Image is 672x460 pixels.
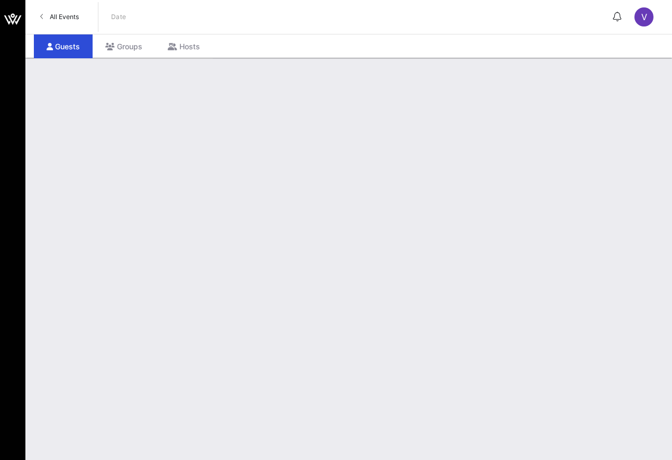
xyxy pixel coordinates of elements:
div: Hosts [155,34,213,58]
div: V [634,7,653,26]
span: All Events [50,13,79,21]
span: V [641,12,647,22]
div: Guests [34,34,93,58]
p: Date [111,12,126,22]
div: Groups [93,34,155,58]
a: All Events [34,8,85,25]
